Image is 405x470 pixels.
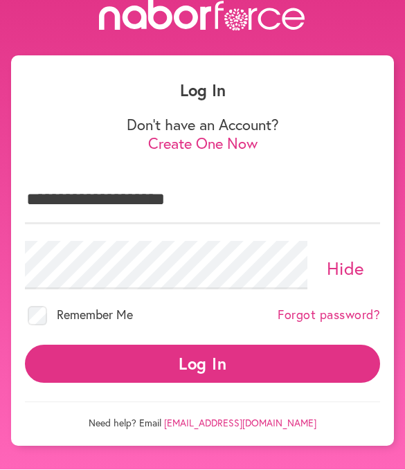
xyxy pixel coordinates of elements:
span: Remember Me [57,307,133,323]
a: Create One Now [148,134,258,154]
a: [EMAIL_ADDRESS][DOMAIN_NAME] [164,417,316,430]
a: Forgot password? [278,308,380,323]
p: Need help? Email [25,402,380,430]
button: Log In [25,345,380,383]
a: Hide [327,257,365,280]
p: Don't have an Account? [25,116,380,153]
h1: Log In [25,81,380,101]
